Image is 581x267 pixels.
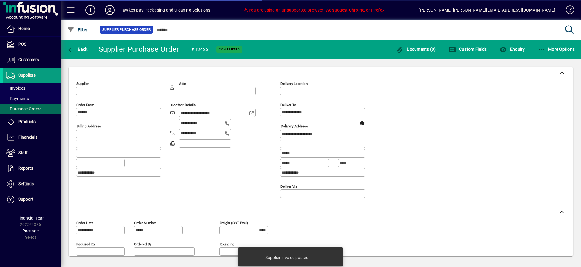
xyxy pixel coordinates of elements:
span: Products [18,119,36,124]
mat-label: Deliver via [280,184,297,188]
button: Profile [100,5,120,16]
a: Products [3,114,61,130]
mat-label: Deliver To [280,103,296,107]
mat-label: Ordered by [134,242,151,246]
span: Custom Fields [449,47,487,52]
app-page-header-button: Back [61,44,94,55]
button: Custom Fields [447,44,489,55]
div: Supplier invoice posted. [265,255,310,261]
span: POS [18,42,26,47]
a: Financials [3,130,61,145]
span: Settings [18,181,34,186]
button: Add [81,5,100,16]
mat-label: Supplier [76,81,89,86]
mat-label: Required by [76,242,95,246]
a: Invoices [3,83,61,93]
span: Home [18,26,30,31]
span: Reports [18,166,33,171]
span: Back [67,47,88,52]
a: Home [3,21,61,36]
button: Back [66,44,89,55]
span: Customers [18,57,39,62]
a: Knowledge Base [561,1,573,21]
span: Staff [18,150,28,155]
mat-label: Delivery Location [280,81,308,86]
mat-label: Order date [76,220,93,225]
a: POS [3,37,61,52]
span: You are using an unsupported browser. We suggest Chrome, or Firefox. [243,8,386,12]
a: Support [3,192,61,207]
span: Financials [18,135,37,140]
a: View on map [357,118,367,127]
span: Purchase Orders [6,106,41,111]
mat-label: Rounding [220,242,234,246]
button: Enquiry [498,44,526,55]
span: Documents (0) [396,47,436,52]
span: Payments [6,96,29,101]
span: Completed [219,47,240,51]
div: Supplier Purchase Order [99,44,179,54]
a: Staff [3,145,61,161]
button: Filter [66,24,89,35]
mat-label: Order from [76,103,94,107]
a: Reports [3,161,61,176]
div: #12428 [191,45,209,54]
div: Hawkes Bay Packaging and Cleaning Solutions [120,5,210,15]
span: Package [22,228,39,233]
span: Supplier Purchase Order [102,27,151,33]
a: Settings [3,176,61,192]
span: Financial Year [17,216,44,220]
span: Support [18,197,33,202]
span: More Options [538,47,575,52]
span: Invoices [6,86,25,91]
a: Purchase Orders [3,104,61,114]
span: Filter [67,27,88,32]
button: Documents (0) [395,44,437,55]
mat-label: Freight (GST excl) [220,220,248,225]
mat-label: Attn [179,81,186,86]
mat-label: Order number [134,220,156,225]
a: Payments [3,93,61,104]
span: Suppliers [18,73,36,78]
span: Enquiry [499,47,525,52]
a: Customers [3,52,61,68]
div: [PERSON_NAME] [PERSON_NAME][EMAIL_ADDRESS][DOMAIN_NAME] [419,5,555,15]
button: More Options [536,44,576,55]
